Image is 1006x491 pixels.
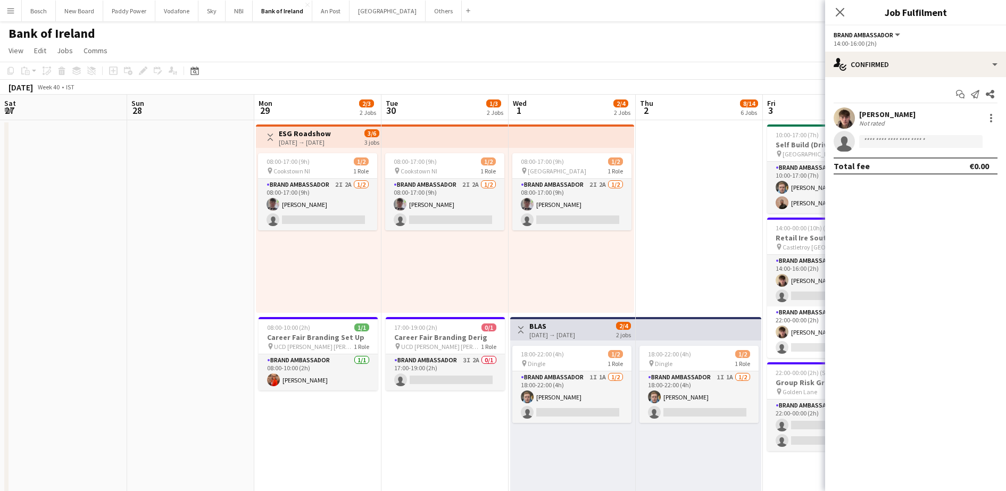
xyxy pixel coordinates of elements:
span: Sat [4,98,16,108]
div: 2 Jobs [360,109,376,116]
span: 1/2 [608,157,623,165]
span: 2/4 [616,322,631,330]
div: 2 Jobs [487,109,503,116]
span: 1 Role [608,360,623,368]
app-card-role: Brand Ambassador1A0/222:00-00:00 (2h) [767,400,886,451]
div: 2 Jobs [614,109,630,116]
span: 28 [130,104,144,116]
span: 2 [638,104,653,116]
button: Vodafone [155,1,198,21]
app-card-role: Brand Ambassador2I2A1/208:00-17:00 (9h)[PERSON_NAME] [258,179,377,230]
div: IST [66,83,74,91]
h3: Group Risk Group Rec [767,378,886,387]
span: Wed [513,98,527,108]
span: 2/4 [613,99,628,107]
span: 1 Role [481,343,496,351]
span: Edit [34,46,46,55]
app-card-role: Brand Ambassador1/108:00-10:00 (2h)[PERSON_NAME] [259,354,378,390]
button: Brand Ambassador [834,31,902,39]
a: View [4,44,28,57]
span: 1/2 [608,350,623,358]
div: 08:00-17:00 (9h)1/2 [GEOGRAPHIC_DATA]1 RoleBrand Ambassador2I2A1/208:00-17:00 (9h)[PERSON_NAME] [512,153,631,230]
span: View [9,46,23,55]
button: NBI [226,1,253,21]
span: 1 Role [354,343,369,351]
button: Bank of Ireland [253,1,312,21]
span: Comms [84,46,107,55]
app-job-card: 10:00-17:00 (7h)2/2Self Build (Driver Needed) [GEOGRAPHIC_DATA]1 RoleBrand Ambassador2/210:00-17:... [767,124,886,213]
app-job-card: 17:00-19:00 (2h)0/1Career Fair Branding Derig UCD [PERSON_NAME] [PERSON_NAME]1 RoleBrand Ambassad... [386,317,505,390]
div: Confirmed [825,52,1006,77]
span: 1/1 [354,323,369,331]
div: [DATE] → [DATE] [529,331,575,339]
div: [PERSON_NAME] [859,110,916,119]
app-job-card: 18:00-22:00 (4h)1/2 Dingle1 RoleBrand Ambassador1I1A1/218:00-22:00 (4h)[PERSON_NAME] [639,346,759,423]
span: 3 [766,104,776,116]
a: Comms [79,44,112,57]
span: 0/1 [481,323,496,331]
app-card-role: Brand Ambassador1I1A1/218:00-22:00 (4h)[PERSON_NAME] [639,371,759,423]
span: Golden Lane [783,388,817,396]
span: 27 [3,104,16,116]
span: 08:00-17:00 (9h) [394,157,437,165]
span: 2/3 [359,99,374,107]
span: 22:00-00:00 (2h) (Sat) [776,369,833,377]
span: 08:00-17:00 (9h) [267,157,310,165]
button: Others [426,1,462,21]
h1: Bank of Ireland [9,26,95,41]
span: Thu [640,98,653,108]
span: 30 [384,104,398,116]
span: 1/2 [735,350,750,358]
span: 1/2 [354,157,369,165]
span: Cookstown NI [401,167,437,175]
span: 1 [511,104,527,116]
span: 08:00-17:00 (9h) [521,157,564,165]
span: 1/3 [486,99,501,107]
div: 6 Jobs [741,109,758,116]
button: Paddy Power [103,1,155,21]
span: 1 Role [353,167,369,175]
span: 1 Role [608,167,623,175]
span: Sun [131,98,144,108]
span: Tue [386,98,398,108]
span: 18:00-22:00 (4h) [648,350,691,358]
div: Not rated [859,119,887,127]
div: €0.00 [969,161,989,171]
h3: ESG Roadshow [279,129,331,138]
span: Mon [259,98,272,108]
span: 08:00-10:00 (2h) [267,323,310,331]
span: UCD [PERSON_NAME] [PERSON_NAME] [401,343,481,351]
h3: Career Fair Branding Derig [386,332,505,342]
a: Edit [30,44,51,57]
app-card-role: Brand Ambassador2/210:00-17:00 (7h)[PERSON_NAME][PERSON_NAME] [767,162,886,213]
span: 14:00-00:00 (10h) (Sat) [776,224,836,232]
app-card-role: Brand Ambassador1I3A1/222:00-00:00 (2h)[PERSON_NAME] [767,306,886,358]
app-card-role: Brand Ambassador3I2A0/117:00-19:00 (2h) [386,354,505,390]
span: 3/6 [364,129,379,137]
span: 8/14 [740,99,758,107]
app-job-card: 08:00-17:00 (9h)1/2 Cookstown NI1 RoleBrand Ambassador2I2A1/208:00-17:00 (9h)[PERSON_NAME] [258,153,377,230]
button: [GEOGRAPHIC_DATA] [350,1,426,21]
app-card-role: Brand Ambassador1I1A1/218:00-22:00 (4h)[PERSON_NAME] [512,371,631,423]
span: [GEOGRAPHIC_DATA] [528,167,586,175]
app-job-card: 14:00-00:00 (10h) (Sat)2/4Retail Ire South (overnight) Castletroy [GEOGRAPHIC_DATA]2 RolesBrand A... [767,218,886,358]
app-card-role: Brand Ambassador2I4A1/214:00-16:00 (2h)[PERSON_NAME] [767,255,886,306]
a: Jobs [53,44,77,57]
span: Castletroy [GEOGRAPHIC_DATA] [783,243,860,251]
div: [DATE] [9,82,33,93]
span: Fri [767,98,776,108]
span: 1 Role [480,167,496,175]
span: 18:00-22:00 (4h) [521,350,564,358]
button: An Post [312,1,350,21]
div: 14:00-16:00 (2h) [834,39,997,47]
span: Cookstown NI [273,167,310,175]
div: 08:00-17:00 (9h)1/2 Cookstown NI1 RoleBrand Ambassador2I2A1/208:00-17:00 (9h)[PERSON_NAME] [385,153,504,230]
span: 17:00-19:00 (2h) [394,323,437,331]
span: 1/2 [481,157,496,165]
app-card-role: Brand Ambassador2I2A1/208:00-17:00 (9h)[PERSON_NAME] [512,179,631,230]
div: 2 jobs [616,330,631,339]
app-job-card: 08:00-10:00 (2h)1/1Career Fair Branding Set Up UCD [PERSON_NAME] [PERSON_NAME]1 RoleBrand Ambassa... [259,317,378,390]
